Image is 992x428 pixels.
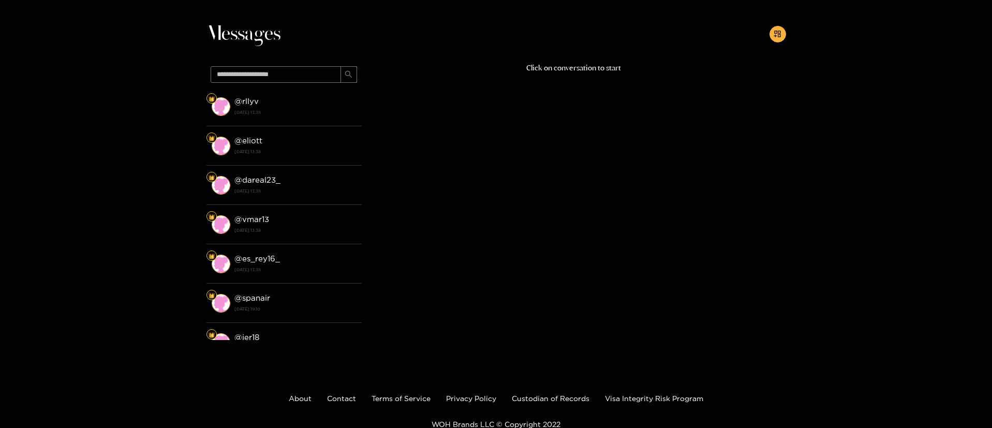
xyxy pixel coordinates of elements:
span: Messages [206,22,280,47]
img: conversation [212,215,230,234]
img: Fan Level [209,253,215,259]
p: Click on conversation to start [362,62,786,74]
a: Custodian of Records [512,394,589,402]
img: conversation [212,176,230,195]
strong: @ es_rey16_ [234,254,280,263]
img: Fan Level [209,135,215,141]
strong: [DATE] 13:38 [234,226,357,235]
strong: @ jer18 [234,333,259,342]
strong: [DATE] 19:10 [234,304,357,314]
img: Fan Level [209,292,215,299]
a: Visa Integrity Risk Program [605,394,703,402]
strong: @ dareal23_ [234,175,280,184]
a: Terms of Service [372,394,431,402]
strong: [DATE] 13:38 [234,186,357,196]
strong: [DATE] 13:38 [234,108,357,117]
span: appstore-add [774,30,781,39]
img: Fan Level [209,214,215,220]
a: Privacy Policy [446,394,496,402]
strong: [DATE] 13:38 [234,265,357,274]
strong: @ eliott [234,136,262,145]
a: Contact [327,394,356,402]
button: search [340,66,357,83]
img: conversation [212,294,230,313]
strong: [DATE] 13:38 [234,147,357,156]
img: Fan Level [209,96,215,102]
img: conversation [212,97,230,116]
img: conversation [212,255,230,273]
strong: @ rllyv [234,97,259,106]
img: Fan Level [209,174,215,181]
strong: @ vmar13 [234,215,269,224]
button: appstore-add [769,26,786,42]
img: conversation [212,333,230,352]
img: conversation [212,137,230,155]
span: search [345,70,352,79]
a: About [289,394,312,402]
strong: @ spanair [234,293,270,302]
img: Fan Level [209,332,215,338]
